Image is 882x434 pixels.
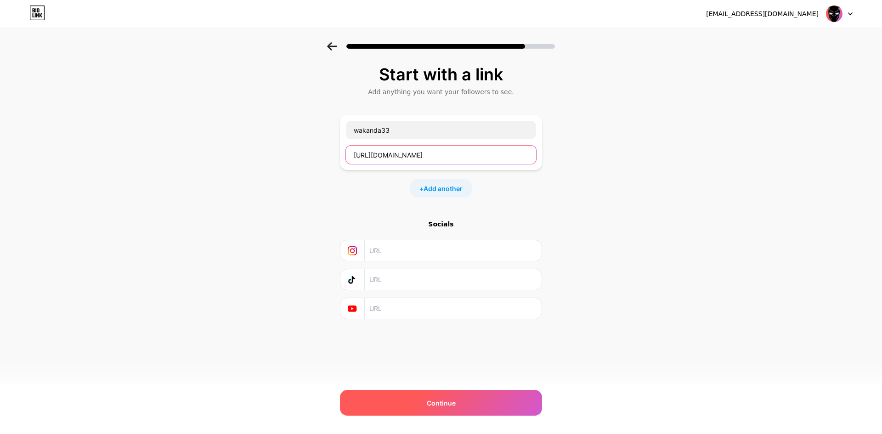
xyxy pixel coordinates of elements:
input: URL [369,240,536,261]
div: Add anything you want your followers to see. [345,87,537,96]
span: Continue [427,398,456,408]
input: URL [369,269,536,290]
div: Socials [340,220,542,229]
img: wananda33 [825,5,843,23]
input: Link name [346,121,536,139]
input: URL [346,146,536,164]
div: [EMAIL_ADDRESS][DOMAIN_NAME] [706,9,819,19]
span: Add another [424,184,463,193]
input: URL [369,298,536,319]
div: + [410,179,472,197]
div: Start with a link [345,65,537,84]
